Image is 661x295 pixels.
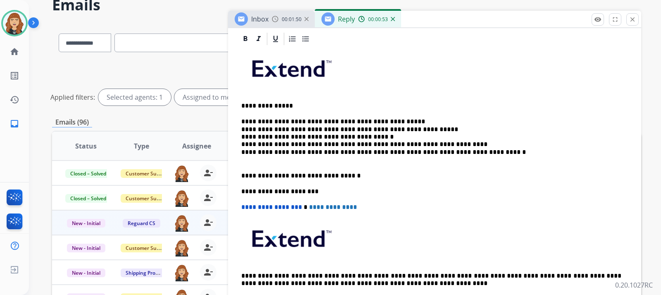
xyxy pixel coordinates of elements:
span: New - Initial [67,219,105,228]
mat-icon: list_alt [10,71,19,81]
img: agent-avatar [174,189,190,207]
div: Selected agents: 1 [98,89,171,106]
span: Assignee [182,141,211,151]
span: Inbox [251,14,269,24]
mat-icon: inbox [10,119,19,129]
span: Closed – Solved [65,194,111,203]
div: Bold [239,33,252,45]
span: 00:01:50 [282,16,302,23]
mat-icon: history [10,95,19,105]
div: Assigned to me [174,89,239,106]
mat-icon: remove_red_eye [594,16,602,23]
div: Italic [252,33,265,45]
mat-icon: person_remove [203,267,213,277]
img: avatar [3,12,26,35]
span: New - Initial [67,269,105,277]
img: agent-avatar [174,264,190,281]
span: Shipping Protection [121,269,177,277]
img: agent-avatar [174,239,190,257]
mat-icon: person_remove [203,242,213,252]
span: Status [75,141,97,151]
mat-icon: close [629,16,636,23]
span: New - Initial [67,244,105,252]
div: Underline [269,33,282,45]
span: Closed – Solved [65,169,111,178]
p: 0.20.1027RC [615,280,653,290]
img: agent-avatar [174,165,190,182]
span: Reply [338,14,355,24]
span: Reguard CS [123,219,160,228]
mat-icon: home [10,47,19,57]
mat-icon: fullscreen [611,16,619,23]
p: Applied filters: [50,92,95,102]
span: Customer Support [121,244,174,252]
p: Emails (96) [52,117,92,127]
div: Bullet List [300,33,312,45]
span: Customer Support [121,194,174,203]
span: Type [134,141,149,151]
div: Ordered List [286,33,299,45]
img: agent-avatar [174,214,190,232]
span: Customer Support [121,169,174,178]
mat-icon: person_remove [203,193,213,203]
mat-icon: person_remove [203,218,213,228]
span: 00:00:53 [368,16,388,23]
mat-icon: person_remove [203,168,213,178]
